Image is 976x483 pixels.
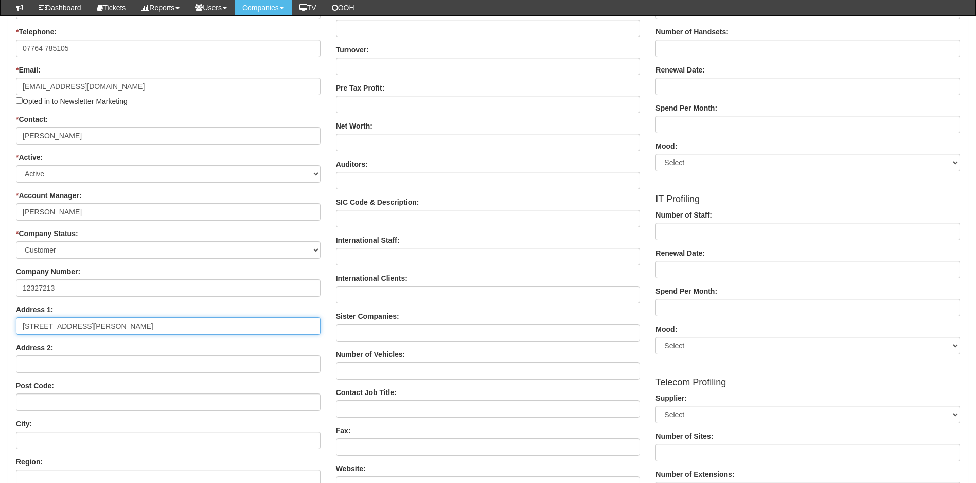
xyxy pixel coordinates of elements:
h4: Telecom Profiling [655,378,960,388]
label: Address 1: [16,305,53,315]
label: Account Manager: [16,190,82,201]
label: Mood: [655,141,677,151]
label: International Staff: [336,235,400,245]
label: Spend Per Month: [655,103,717,113]
label: Company Number: [16,266,80,277]
label: Company Status: [16,228,78,239]
label: International Clients: [336,273,407,283]
label: Region: [16,457,43,467]
label: Contact Job Title: [336,387,397,398]
label: Supplier: [655,393,687,403]
label: Number of Staff: [655,210,712,220]
h4: IT Profiling [655,194,960,205]
label: Sister Companies: [336,311,399,321]
label: Mood: [655,324,677,334]
label: Active: [16,152,43,163]
label: Net Worth: [336,121,372,131]
label: Contact: [16,114,48,124]
div: Opted in to Newsletter Marketing [16,78,321,106]
label: Telephone: [16,27,57,37]
label: Auditors: [336,159,368,169]
label: Number of Sites: [655,431,713,441]
label: Email: [16,65,40,75]
label: Post Code: [16,381,54,391]
label: Pre Tax Profit: [336,83,385,93]
label: Turnover: [336,45,369,55]
label: Number of Vehicles: [336,349,405,360]
label: Fax: [336,425,351,436]
label: Number of Extensions: [655,469,734,479]
label: Spend Per Month: [655,286,717,296]
label: Number of Handsets: [655,27,729,37]
label: Renewal Date: [655,65,705,75]
label: Address 2: [16,343,53,353]
label: Renewal Date: [655,248,705,258]
label: City: [16,419,32,429]
label: Website: [336,463,366,474]
label: SIC Code & Description: [336,197,419,207]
